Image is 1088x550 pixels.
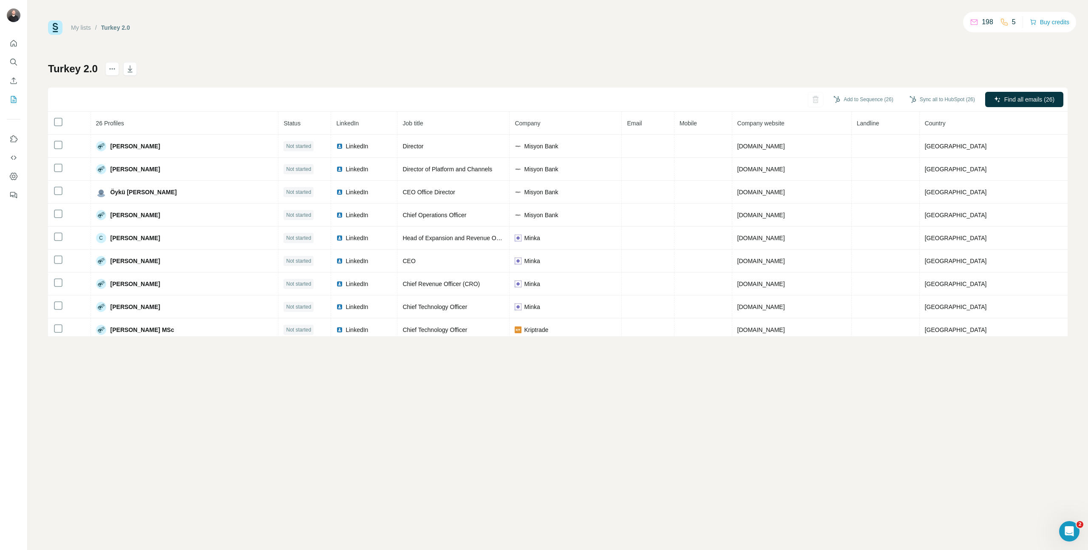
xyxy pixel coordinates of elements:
[402,281,480,287] span: Chief Revenue Officer (CRO)
[925,326,987,333] span: [GEOGRAPHIC_DATA]
[336,303,343,310] img: LinkedIn logo
[286,188,311,196] span: Not started
[925,143,987,150] span: [GEOGRAPHIC_DATA]
[737,166,785,173] span: [DOMAIN_NAME]
[110,142,160,150] span: [PERSON_NAME]
[286,303,311,311] span: Not started
[402,235,521,241] span: Head of Expansion and Revenue Operations
[904,93,981,106] button: Sync all to HubSpot (26)
[402,258,415,264] span: CEO
[336,120,359,127] span: LinkedIn
[96,302,106,312] img: Avatar
[925,120,946,127] span: Country
[110,211,160,219] span: [PERSON_NAME]
[7,54,20,70] button: Search
[515,143,521,150] img: company-logo
[737,258,785,264] span: [DOMAIN_NAME]
[737,143,785,150] span: [DOMAIN_NAME]
[336,258,343,264] img: LinkedIn logo
[346,303,368,311] span: LinkedIn
[105,62,119,76] button: actions
[524,165,558,173] span: Misyon Bank
[985,92,1063,107] button: Find all emails (26)
[336,326,343,333] img: LinkedIn logo
[627,120,642,127] span: Email
[925,235,987,241] span: [GEOGRAPHIC_DATA]
[110,234,160,242] span: [PERSON_NAME]
[7,187,20,203] button: Feedback
[1030,16,1069,28] button: Buy credits
[286,211,311,219] span: Not started
[925,258,987,264] span: [GEOGRAPHIC_DATA]
[110,326,174,334] span: [PERSON_NAME] MSc
[857,120,879,127] span: Landline
[402,143,423,150] span: Director
[95,23,97,32] li: /
[524,211,558,219] span: Misyon Bank
[336,189,343,196] img: LinkedIn logo
[827,93,899,106] button: Add to Sequence (26)
[515,326,521,333] img: company-logo
[96,279,106,289] img: Avatar
[7,169,20,184] button: Dashboard
[96,210,106,220] img: Avatar
[1059,521,1079,541] iframe: Intercom live chat
[346,234,368,242] span: LinkedIn
[402,303,467,310] span: Chief Technology Officer
[346,326,368,334] span: LinkedIn
[402,166,492,173] span: Director of Platform and Channels
[515,120,540,127] span: Company
[7,150,20,165] button: Use Surfe API
[110,303,160,311] span: [PERSON_NAME]
[515,235,521,241] img: company-logo
[7,92,20,107] button: My lists
[7,9,20,22] img: Avatar
[336,212,343,218] img: LinkedIn logo
[737,189,785,196] span: [DOMAIN_NAME]
[96,187,106,197] img: Avatar
[96,141,106,151] img: Avatar
[7,131,20,147] button: Use Surfe on LinkedIn
[524,257,540,265] span: Minka
[402,189,455,196] span: CEO Office Director
[515,281,521,287] img: company-logo
[515,258,521,264] img: company-logo
[110,188,177,196] span: Öykü [PERSON_NAME]
[1004,95,1054,104] span: Find all emails (26)
[346,188,368,196] span: LinkedIn
[515,303,521,310] img: company-logo
[48,20,62,35] img: Surfe Logo
[737,120,785,127] span: Company website
[336,166,343,173] img: LinkedIn logo
[680,120,697,127] span: Mobile
[7,36,20,51] button: Quick start
[110,165,160,173] span: [PERSON_NAME]
[336,281,343,287] img: LinkedIn logo
[346,165,368,173] span: LinkedIn
[737,235,785,241] span: [DOMAIN_NAME]
[402,120,423,127] span: Job title
[346,211,368,219] span: LinkedIn
[110,280,160,288] span: [PERSON_NAME]
[524,234,540,242] span: Minka
[524,188,558,196] span: Misyon Bank
[101,23,130,32] div: Turkey 2.0
[515,212,521,218] img: company-logo
[7,73,20,88] button: Enrich CSV
[96,233,106,243] div: C
[1077,521,1083,528] span: 2
[286,234,311,242] span: Not started
[402,326,467,333] span: Chief Technology Officer
[925,189,987,196] span: [GEOGRAPHIC_DATA]
[110,257,160,265] span: [PERSON_NAME]
[737,281,785,287] span: [DOMAIN_NAME]
[336,143,343,150] img: LinkedIn logo
[925,281,987,287] span: [GEOGRAPHIC_DATA]
[737,212,785,218] span: [DOMAIN_NAME]
[286,280,311,288] span: Not started
[96,164,106,174] img: Avatar
[71,24,91,31] a: My lists
[283,120,300,127] span: Status
[737,303,785,310] span: [DOMAIN_NAME]
[925,212,987,218] span: [GEOGRAPHIC_DATA]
